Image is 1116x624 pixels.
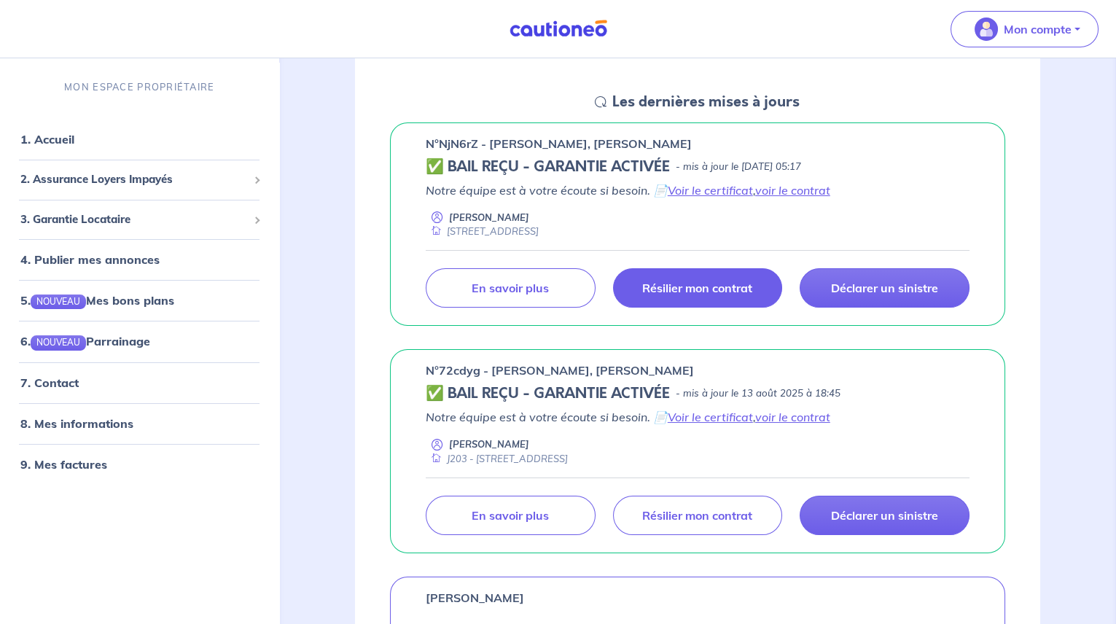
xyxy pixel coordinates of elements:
[426,135,692,152] p: n°NjN6rZ - [PERSON_NAME], [PERSON_NAME]
[676,386,840,401] p: - mis à jour le 13 août 2025 à 18:45
[426,452,568,466] div: J203 - [STREET_ADDRESS]
[426,385,969,402] div: state: CONTRACT-VALIDATED, Context: NEW,CHOOSE-CERTIFICATE,COLOCATION,LESSOR-DOCUMENTS
[426,268,596,308] a: En savoir plus
[6,367,273,397] div: 7. Contact
[951,11,1099,47] button: illu_account_valid_menu.svgMon compte
[6,245,273,274] div: 4. Publier mes annonces
[426,225,539,238] div: [STREET_ADDRESS]
[20,375,79,389] a: 7. Contact
[6,165,273,194] div: 2. Assurance Loyers Impayés
[20,132,74,147] a: 1. Accueil
[975,17,998,41] img: illu_account_valid_menu.svg
[668,410,753,424] a: Voir le certificat
[426,182,969,199] p: Notre équipe est à votre écoute si besoin. 📄 ,
[449,211,529,225] p: [PERSON_NAME]
[426,496,596,535] a: En savoir plus
[613,496,783,535] a: Résilier mon contrat
[20,334,150,348] a: 6.NOUVEAUParrainage
[449,437,529,451] p: [PERSON_NAME]
[800,496,969,535] a: Déclarer un sinistre
[64,80,214,94] p: MON ESPACE PROPRIÉTAIRE
[6,125,273,154] div: 1. Accueil
[20,293,174,308] a: 5.NOUVEAUMes bons plans
[676,160,801,174] p: - mis à jour le [DATE] 05:17
[755,183,830,198] a: voir le contrat
[426,385,670,402] h5: ✅ BAIL REÇU - GARANTIE ACTIVÉE
[472,281,549,295] p: En savoir plus
[642,281,752,295] p: Résilier mon contrat
[426,158,969,176] div: state: CONTRACT-VALIDATED, Context: NEW,MAYBE-CERTIFICATE,RELATIONSHIP,LESSOR-DOCUMENTS
[20,252,160,267] a: 4. Publier mes annonces
[1004,20,1072,38] p: Mon compte
[6,408,273,437] div: 8. Mes informations
[20,456,107,471] a: 9. Mes factures
[472,508,549,523] p: En savoir plus
[426,408,969,426] p: Notre équipe est à votre écoute si besoin. 📄 ,
[6,449,273,478] div: 9. Mes factures
[20,171,248,188] span: 2. Assurance Loyers Impayés
[755,410,830,424] a: voir le contrat
[642,508,752,523] p: Résilier mon contrat
[831,281,938,295] p: Déclarer un sinistre
[20,211,248,227] span: 3. Garantie Locataire
[668,183,753,198] a: Voir le certificat
[612,93,800,111] h5: Les dernières mises à jours
[426,362,694,379] p: n°72cdyg - [PERSON_NAME], [PERSON_NAME]
[426,158,670,176] h5: ✅ BAIL REÇU - GARANTIE ACTIVÉE
[6,205,273,233] div: 3. Garantie Locataire
[6,286,273,315] div: 5.NOUVEAUMes bons plans
[426,589,524,607] p: [PERSON_NAME]
[20,416,133,430] a: 8. Mes informations
[6,327,273,356] div: 6.NOUVEAUParrainage
[504,20,613,38] img: Cautioneo
[831,508,938,523] p: Déclarer un sinistre
[800,268,969,308] a: Déclarer un sinistre
[613,268,783,308] a: Résilier mon contrat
